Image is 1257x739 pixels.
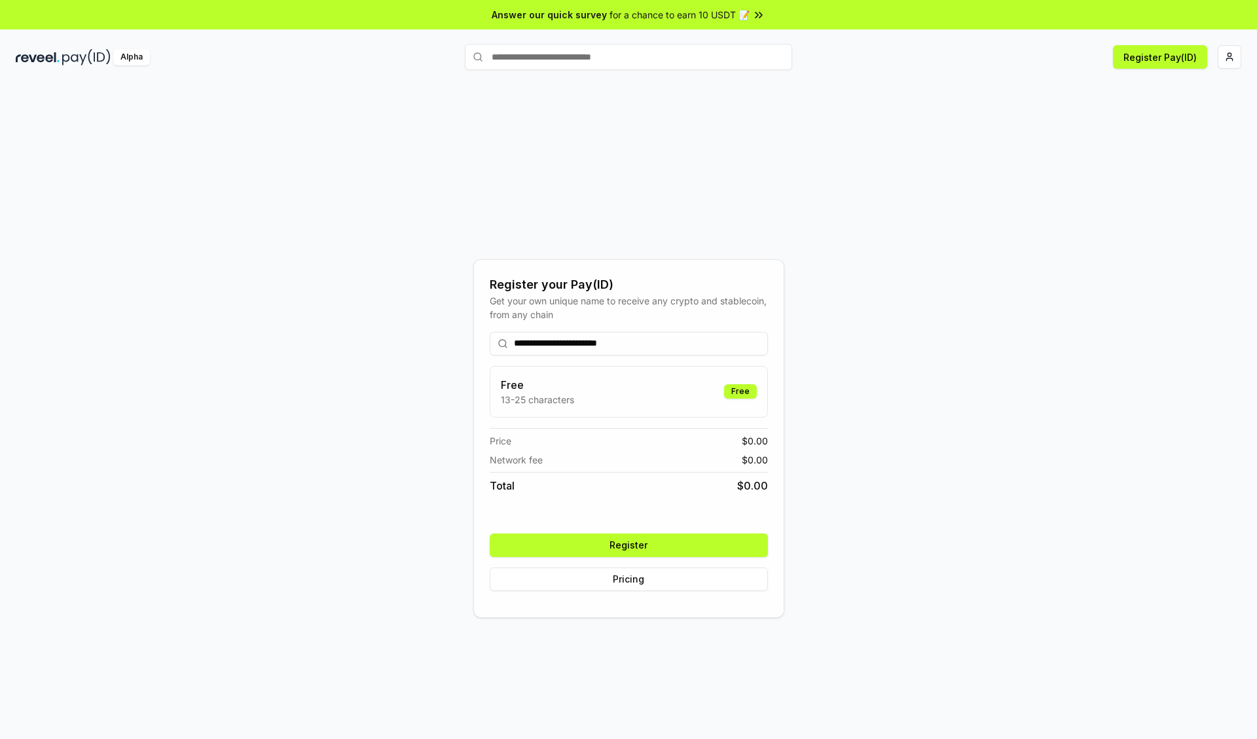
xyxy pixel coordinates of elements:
[16,49,60,65] img: reveel_dark
[501,377,574,393] h3: Free
[1113,45,1207,69] button: Register Pay(ID)
[490,453,543,467] span: Network fee
[490,434,511,448] span: Price
[490,294,768,321] div: Get your own unique name to receive any crypto and stablecoin, from any chain
[724,384,757,399] div: Free
[742,434,768,448] span: $ 0.00
[490,276,768,294] div: Register your Pay(ID)
[490,533,768,557] button: Register
[62,49,111,65] img: pay_id
[490,568,768,591] button: Pricing
[610,8,750,22] span: for a chance to earn 10 USDT 📝
[737,478,768,494] span: $ 0.00
[492,8,607,22] span: Answer our quick survey
[490,478,515,494] span: Total
[113,49,150,65] div: Alpha
[501,393,574,406] p: 13-25 characters
[742,453,768,467] span: $ 0.00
